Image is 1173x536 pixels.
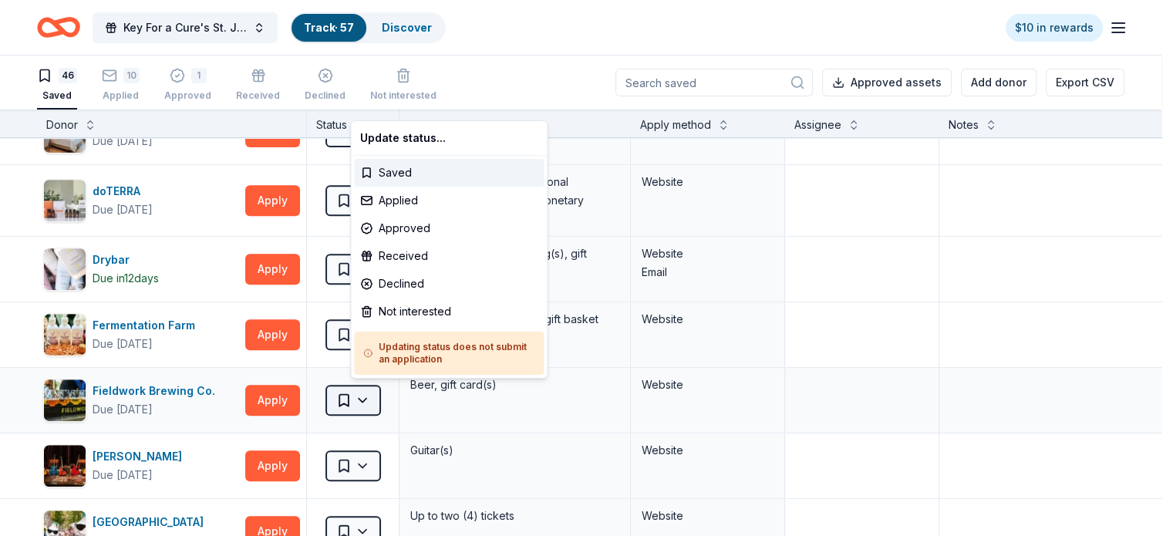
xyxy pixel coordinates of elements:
div: Update status... [354,124,544,152]
div: Applied [354,187,544,214]
div: Approved [354,214,544,242]
div: Not interested [354,298,544,325]
div: Declined [354,270,544,298]
h5: Updating status does not submit an application [363,341,534,366]
div: Saved [354,159,544,187]
div: Received [354,242,544,270]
